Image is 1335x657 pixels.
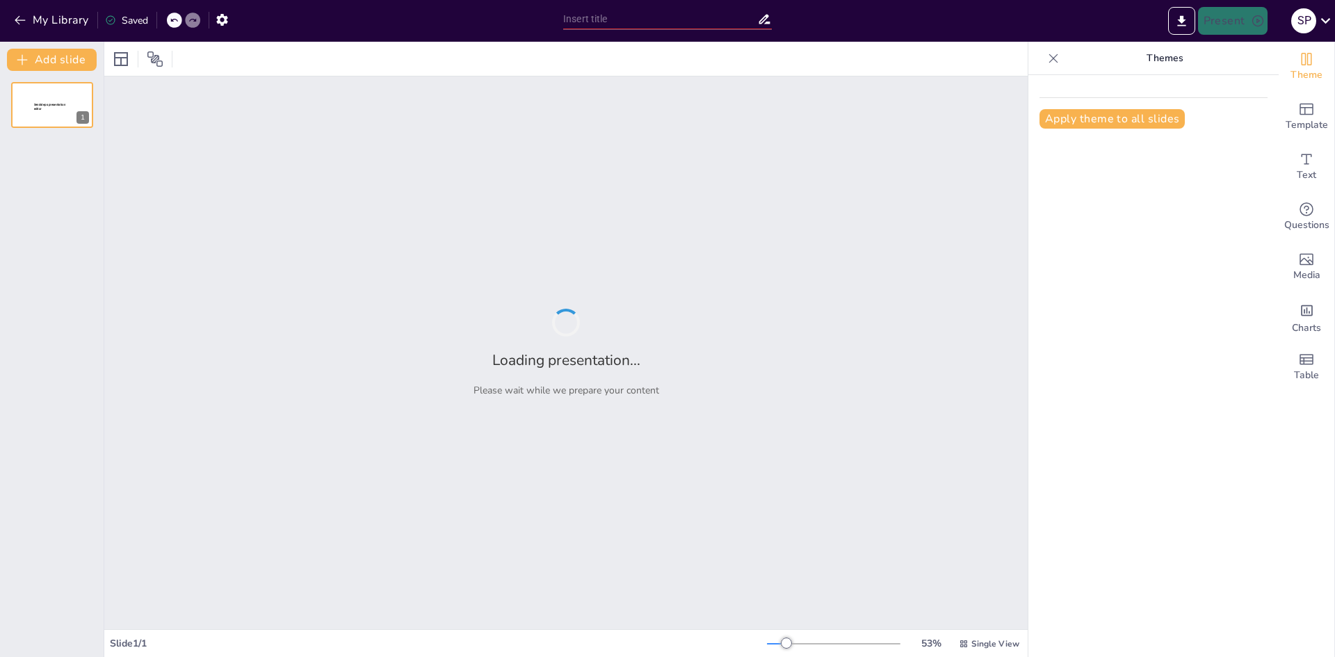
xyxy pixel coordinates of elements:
span: Template [1286,117,1328,133]
div: 1 [76,111,89,124]
div: Get real-time input from your audience [1279,192,1334,242]
div: Saved [105,14,148,27]
h2: Loading presentation... [492,350,640,370]
span: Charts [1292,321,1321,336]
button: Add slide [7,49,97,71]
div: Add charts and graphs [1279,292,1334,342]
span: Position [147,51,163,67]
p: Themes [1065,42,1265,75]
button: Apply theme to all slides [1039,109,1185,129]
div: Change the overall theme [1279,42,1334,92]
input: Insert title [563,9,757,29]
p: Please wait while we prepare your content [474,384,659,397]
span: Media [1293,268,1320,283]
div: S P [1291,8,1316,33]
span: Single View [971,638,1019,649]
span: Theme [1290,67,1322,83]
span: Questions [1284,218,1329,233]
span: Text [1297,168,1316,183]
div: Layout [110,48,132,70]
span: Table [1294,368,1319,383]
div: Add images, graphics, shapes or video [1279,242,1334,292]
span: Sendsteps presentation editor [34,103,65,111]
button: Export to PowerPoint [1168,7,1195,35]
div: 1 [11,82,93,128]
div: Add a table [1279,342,1334,392]
div: 53 % [914,637,948,650]
div: Add ready made slides [1279,92,1334,142]
button: Present [1198,7,1268,35]
button: S P [1291,7,1316,35]
div: Add text boxes [1279,142,1334,192]
div: Slide 1 / 1 [110,637,767,650]
button: My Library [10,9,95,31]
